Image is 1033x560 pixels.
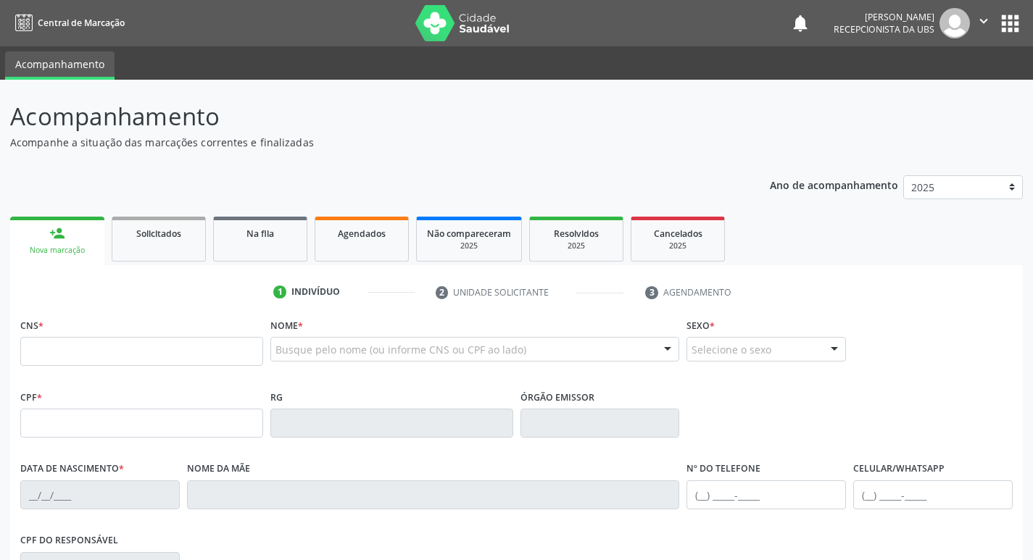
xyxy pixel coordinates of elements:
[38,17,125,29] span: Central de Marcação
[187,458,250,480] label: Nome da mãe
[540,241,613,251] div: 2025
[970,8,997,38] button: 
[997,11,1023,36] button: apps
[273,285,286,298] div: 1
[270,386,283,409] label: RG
[686,480,846,509] input: (__) _____-_____
[834,23,934,35] span: Recepcionista da UBS
[20,480,180,509] input: __/__/____
[554,227,599,240] span: Resolvidos
[20,386,42,409] label: CPF
[20,245,94,256] div: Nova marcação
[20,314,43,337] label: CNS
[270,314,303,337] label: Nome
[427,241,511,251] div: 2025
[976,13,992,29] i: 
[770,175,898,193] p: Ano de acompanhamento
[10,99,719,135] p: Acompanhamento
[834,11,934,23] div: [PERSON_NAME]
[654,227,702,240] span: Cancelados
[686,458,760,480] label: Nº do Telefone
[246,227,274,240] span: Na fila
[20,458,124,480] label: Data de nascimento
[642,241,714,251] div: 2025
[790,13,810,33] button: notifications
[275,342,526,357] span: Busque pelo nome (ou informe CNS ou CPF ao lado)
[853,458,945,480] label: Celular/WhatsApp
[291,285,340,298] div: Indivíduo
[520,386,594,409] label: Órgão emissor
[49,225,65,241] div: person_add
[939,8,970,38] img: img
[338,227,386,240] span: Agendados
[692,342,771,357] span: Selecione o sexo
[427,227,511,240] span: Não compareceram
[10,135,719,150] p: Acompanhe a situação das marcações correntes e finalizadas
[20,530,118,552] label: CPF do responsável
[5,51,115,80] a: Acompanhamento
[136,227,181,240] span: Solicitados
[686,314,715,337] label: Sexo
[10,11,125,35] a: Central de Marcação
[853,480,1013,509] input: (__) _____-_____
